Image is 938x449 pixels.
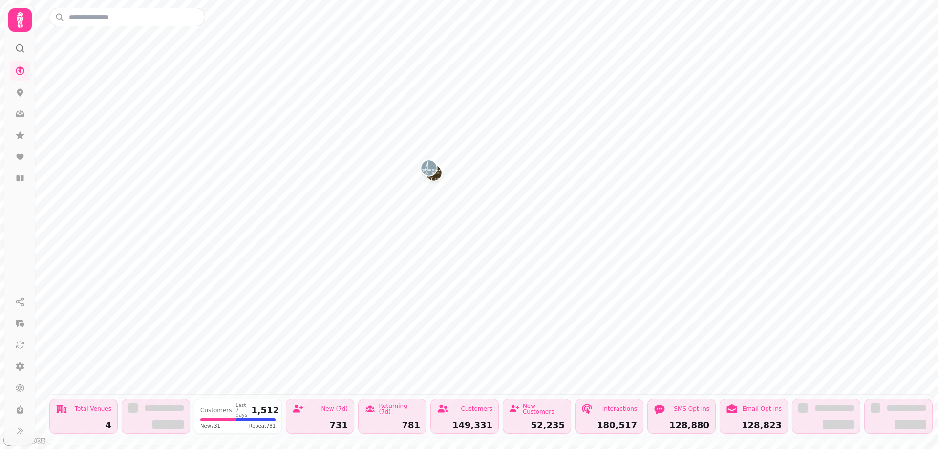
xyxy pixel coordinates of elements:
span: New 731 [200,422,220,429]
div: 149,331 [437,421,492,429]
div: 781 [364,421,420,429]
div: 128,880 [654,421,709,429]
button: The Waterside [421,160,437,176]
a: Mapbox logo [3,435,46,446]
div: Total Venues [75,406,111,412]
div: 1,512 [251,406,279,415]
div: 180,517 [581,421,637,429]
div: Interactions [602,406,637,412]
div: Last 7 days [236,403,248,418]
div: SMS Opt-ins [674,406,709,412]
div: Map marker [421,160,437,179]
div: New (7d) [321,406,348,412]
div: 52,235 [509,421,565,429]
span: Repeat 781 [249,422,276,429]
div: 4 [56,421,111,429]
div: 731 [292,421,348,429]
div: Customers [200,407,232,413]
div: 128,823 [726,421,782,429]
div: New Customers [523,403,565,415]
div: Returning (7d) [379,403,420,415]
div: Customers [461,406,492,412]
div: Email Opt-ins [743,406,782,412]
